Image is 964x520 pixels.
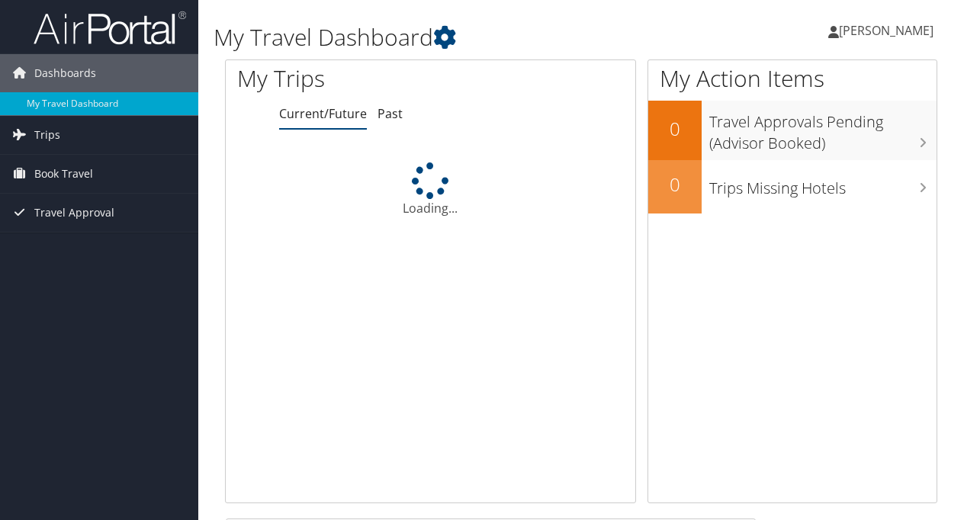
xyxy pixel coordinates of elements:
[709,104,937,154] h3: Travel Approvals Pending (Advisor Booked)
[378,105,403,122] a: Past
[34,10,186,46] img: airportal-logo.png
[34,54,96,92] span: Dashboards
[34,155,93,193] span: Book Travel
[828,8,949,53] a: [PERSON_NAME]
[34,194,114,232] span: Travel Approval
[34,116,60,154] span: Trips
[648,116,702,142] h2: 0
[648,101,937,159] a: 0Travel Approvals Pending (Advisor Booked)
[648,63,937,95] h1: My Action Items
[648,172,702,197] h2: 0
[214,21,704,53] h1: My Travel Dashboard
[279,105,367,122] a: Current/Future
[839,22,933,39] span: [PERSON_NAME]
[648,160,937,213] a: 0Trips Missing Hotels
[237,63,453,95] h1: My Trips
[709,170,937,199] h3: Trips Missing Hotels
[226,162,635,217] div: Loading...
